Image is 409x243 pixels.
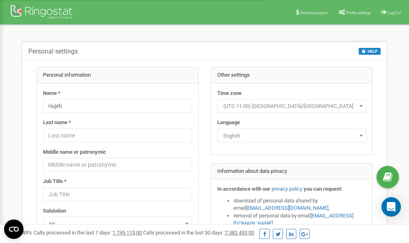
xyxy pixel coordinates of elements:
[220,130,364,142] span: English
[217,99,366,113] span: (UTC-11:00) Pacific/Midway
[43,217,192,230] span: Mr.
[225,230,254,236] u: 7 382 453,00
[346,11,371,15] span: Profile settings
[217,129,366,142] span: English
[34,230,142,236] span: Calls processed in the last 7 days :
[43,90,60,97] label: Name *
[211,67,373,84] div: Other settings
[28,48,78,55] h5: Personal settings
[43,158,192,172] input: Middle name or patronymic
[359,48,381,55] button: HELP
[43,99,192,113] input: Name
[217,186,270,192] strong: In accordance with our
[246,205,328,211] a: [EMAIL_ADDRESS][DOMAIN_NAME]
[43,119,71,127] label: Last name *
[388,11,401,15] span: Log Out
[300,11,328,15] span: Referral program
[272,186,302,192] a: privacy policy
[233,212,366,227] li: removal of personal data by email ,
[143,230,254,236] span: Calls processed in the last 30 days :
[43,129,192,142] input: Last name
[211,163,373,180] div: Information about data privacy
[217,90,242,97] label: Time zone
[4,219,24,239] button: Open CMP widget
[46,218,189,230] span: Mr.
[220,101,364,112] span: (UTC-11:00) Pacific/Midway
[43,178,66,185] label: Job Title *
[381,197,401,217] div: Open Intercom Messenger
[43,187,192,201] input: Job Title
[217,119,240,127] label: Language
[43,148,106,156] label: Middle name or patronymic
[233,197,366,212] li: download of personal data shared by email ,
[43,207,66,215] label: Salutation
[304,186,343,192] strong: you can request:
[37,67,198,84] div: Personal information
[113,230,142,236] u: 1 745 115,00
